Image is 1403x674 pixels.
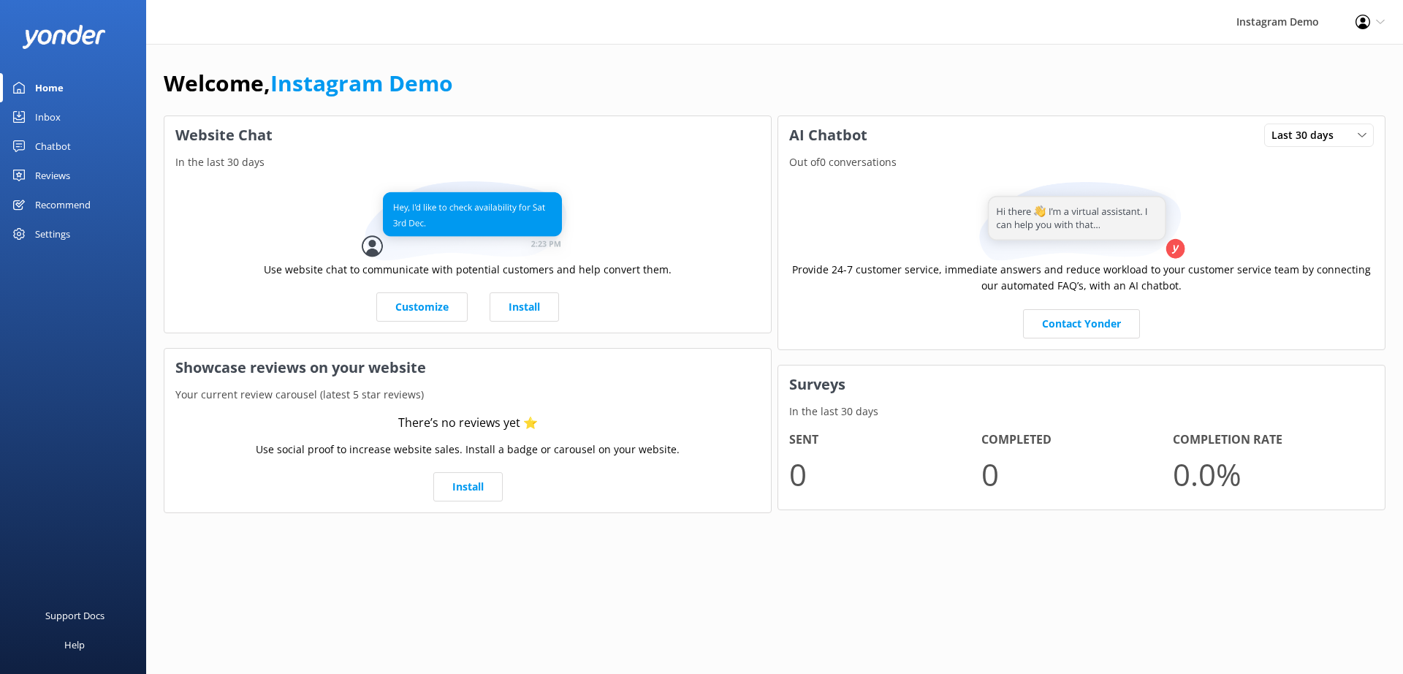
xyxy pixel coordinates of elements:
h1: Welcome, [164,66,453,101]
p: In the last 30 days [164,154,771,170]
h3: Website Chat [164,116,771,154]
a: Install [433,472,503,501]
div: Settings [35,219,70,249]
p: 0 [789,450,981,499]
img: assistant... [976,182,1187,262]
p: Out of 0 conversations [778,154,1385,170]
p: Use website chat to communicate with potential customers and help convert them. [264,262,672,278]
img: conversation... [362,181,574,261]
div: Reviews [35,161,70,190]
p: 0 [981,450,1174,499]
h3: Showcase reviews on your website [164,349,771,387]
div: There’s no reviews yet ⭐ [398,414,538,433]
h3: Surveys [778,366,1385,404]
h4: Completed [981,431,1174,450]
span: Last 30 days [1271,127,1342,143]
p: In the last 30 days [778,404,1385,420]
a: Install [490,292,559,322]
a: Customize [376,292,468,322]
h4: Completion Rate [1173,431,1365,450]
div: Chatbot [35,132,71,161]
div: Home [35,73,64,102]
div: Help [64,630,85,659]
div: Support Docs [45,601,104,630]
p: 0.0 % [1173,450,1365,499]
h3: AI Chatbot [778,116,878,154]
p: Your current review carousel (latest 5 star reviews) [164,387,771,403]
div: Recommend [35,190,91,219]
p: Provide 24-7 customer service, immediate answers and reduce workload to your customer service tea... [789,262,1374,295]
h4: Sent [789,431,981,450]
div: Inbox [35,102,61,132]
p: Use social proof to increase website sales. Install a badge or carousel on your website. [256,442,680,458]
a: Contact Yonder [1023,309,1140,338]
a: Instagram Demo [270,68,453,98]
img: yonder-white-logo.png [22,25,106,49]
